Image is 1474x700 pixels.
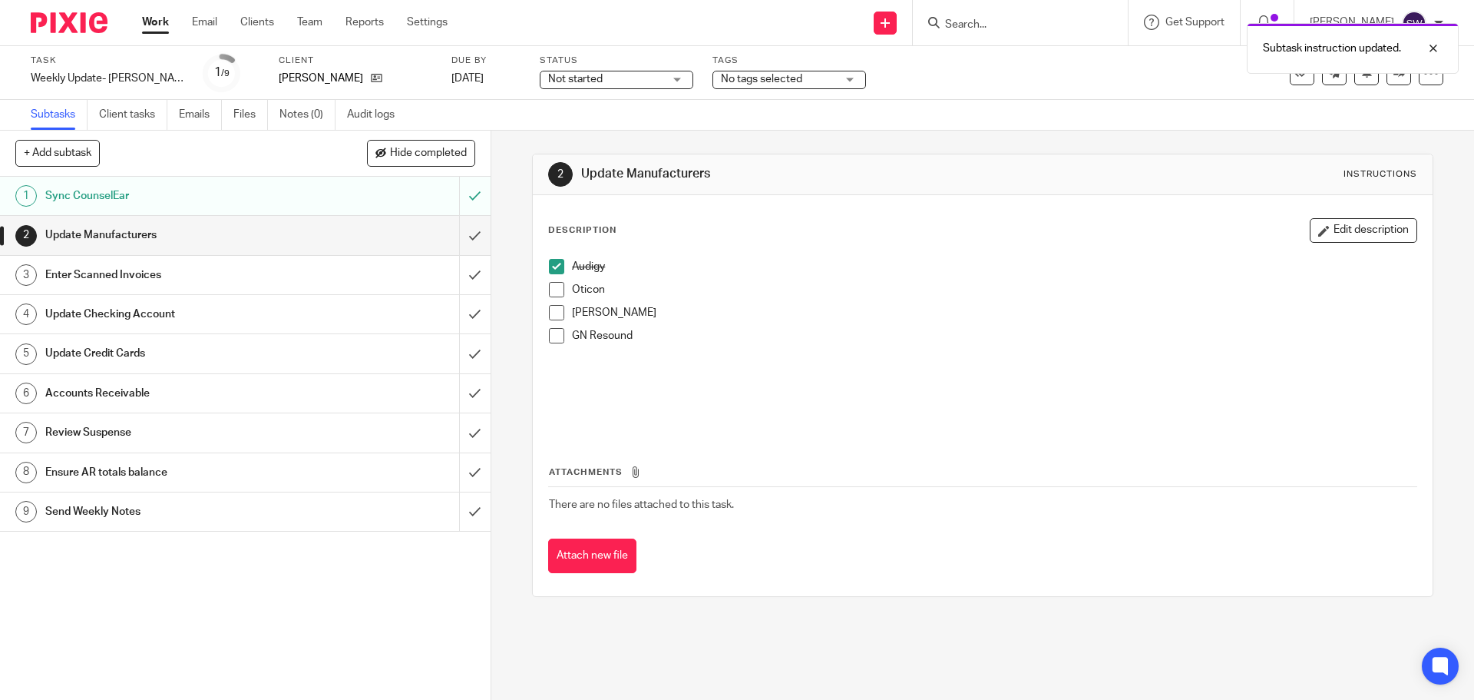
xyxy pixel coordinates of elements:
[451,73,484,84] span: [DATE]
[221,69,230,78] small: /9
[581,166,1016,182] h1: Update Manufacturers
[31,100,88,130] a: Subtasks
[367,140,475,166] button: Hide completed
[390,148,467,160] span: Hide completed
[549,499,734,510] span: There are no files attached to this task.
[99,100,167,130] a: Client tasks
[549,468,623,476] span: Attachments
[1402,11,1426,35] img: svg%3E
[142,15,169,30] a: Work
[45,184,311,207] h1: Sync CounselEar
[45,461,311,484] h1: Ensure AR totals balance
[347,100,406,130] a: Audit logs
[407,15,448,30] a: Settings
[45,342,311,365] h1: Update Credit Cards
[179,100,222,130] a: Emails
[279,71,363,86] p: [PERSON_NAME]
[548,162,573,187] div: 2
[31,71,184,86] div: Weekly Update- [PERSON_NAME]
[572,305,1416,320] p: [PERSON_NAME]
[192,15,217,30] a: Email
[31,12,107,33] img: Pixie
[15,422,37,443] div: 7
[15,140,100,166] button: + Add subtask
[15,501,37,523] div: 9
[45,303,311,326] h1: Update Checking Account
[45,224,311,247] h1: Update Manufacturers
[297,15,322,30] a: Team
[15,383,37,404] div: 6
[15,264,37,286] div: 3
[1263,41,1401,56] p: Subtask instruction updated.
[1343,168,1417,181] div: Instructions
[45,264,311,287] h1: Enter Scanned Invoices
[240,15,274,30] a: Clients
[15,462,37,483] div: 8
[572,328,1416,343] p: GN Resound
[572,259,1416,274] p: Audigy
[345,15,384,30] a: Reports
[548,74,603,85] span: Not started
[45,500,311,523] h1: Send Weekly Notes
[15,304,37,325] div: 4
[45,421,311,444] h1: Review Suspense
[31,55,184,67] label: Task
[31,71,184,86] div: Weekly Update- Tackaberry
[15,225,37,247] div: 2
[572,282,1416,297] p: Oticon
[279,55,432,67] label: Client
[15,343,37,365] div: 5
[548,539,636,573] button: Attach new file
[712,55,866,67] label: Tags
[233,100,268,130] a: Files
[214,64,230,81] div: 1
[45,382,311,405] h1: Accounts Receivable
[279,100,335,130] a: Notes (0)
[548,224,616,237] p: Description
[1310,218,1417,243] button: Edit description
[540,55,693,67] label: Status
[15,185,37,207] div: 1
[451,55,521,67] label: Due by
[721,74,802,85] span: No tags selected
